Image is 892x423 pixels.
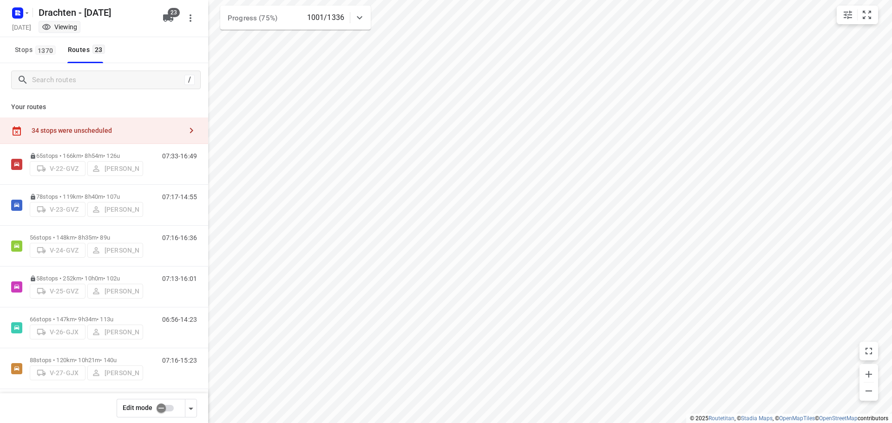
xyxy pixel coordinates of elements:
a: Routetitan [708,415,735,422]
p: 07:16-15:23 [162,357,197,364]
button: Map settings [839,6,857,24]
span: Stops [15,44,59,56]
span: 1370 [35,46,56,55]
p: 07:17-14:55 [162,193,197,201]
p: 88 stops • 120km • 10h21m • 140u [30,357,143,364]
p: 07:13-16:01 [162,275,197,282]
div: Progress (75%)1001/1336 [220,6,371,30]
p: 65 stops • 166km • 8h54m • 126u [30,152,143,159]
p: Your routes [11,102,197,112]
div: small contained button group [837,6,878,24]
div: Driver app settings [185,402,197,414]
span: 23 [168,8,180,17]
a: Stadia Maps [741,415,773,422]
p: 58 stops • 252km • 10h0m • 102u [30,275,143,282]
div: 34 stops were unscheduled [32,127,182,134]
div: Routes [68,44,108,56]
span: 23 [92,45,105,54]
button: 23 [159,9,177,27]
p: 07:16-16:36 [162,234,197,241]
div: Viewing [42,22,77,32]
button: Fit zoom [858,6,876,24]
li: © 2025 , © , © © contributors [690,415,888,422]
p: 56 stops • 148km • 8h35m • 89u [30,234,143,241]
p: 78 stops • 119km • 8h40m • 107u [30,193,143,200]
div: / [184,75,195,85]
a: OpenMapTiles [779,415,815,422]
p: 06:56-14:23 [162,316,197,323]
input: Search routes [32,73,184,87]
p: 07:33-16:49 [162,152,197,160]
span: Progress (75%) [228,14,277,22]
p: 66 stops • 147km • 9h34m • 113u [30,316,143,323]
a: OpenStreetMap [819,415,858,422]
span: Edit mode [123,404,152,411]
p: 1001/1336 [307,12,344,23]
